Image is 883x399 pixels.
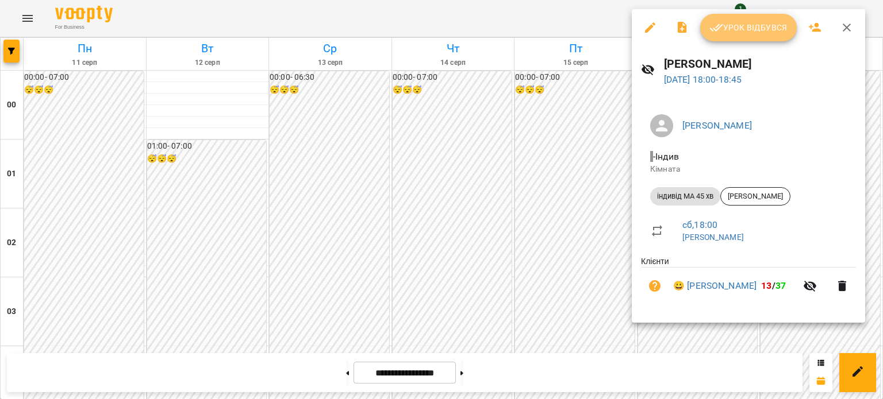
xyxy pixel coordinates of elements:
[775,280,786,291] span: 37
[700,14,797,41] button: Урок відбувся
[650,164,847,175] p: Кімната
[650,151,681,162] span: - Індив
[664,74,742,85] a: [DATE] 18:00-18:45
[682,120,752,131] a: [PERSON_NAME]
[641,272,669,300] button: Візит ще не сплачено. Додати оплату?
[673,279,757,293] a: 😀 [PERSON_NAME]
[682,233,744,242] a: [PERSON_NAME]
[641,255,856,309] ul: Клієнти
[761,280,771,291] span: 13
[761,280,786,291] b: /
[650,191,720,202] span: індивід МА 45 хв
[709,21,788,34] span: Урок відбувся
[721,191,790,202] span: [PERSON_NAME]
[682,219,717,230] a: сб , 18:00
[720,187,790,206] div: [PERSON_NAME]
[664,55,856,73] h6: [PERSON_NAME]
